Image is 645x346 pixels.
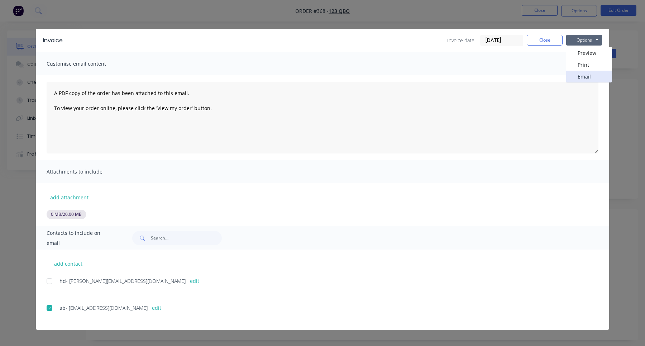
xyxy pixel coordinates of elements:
[47,228,114,248] span: Contacts to include on email
[527,35,563,46] button: Close
[151,231,222,245] input: Search...
[59,278,66,284] span: hd
[47,192,92,203] button: add attachment
[447,37,474,44] span: Invoice date
[148,303,166,313] button: edit
[47,258,90,269] button: add contact
[59,304,66,311] span: ab
[566,47,612,59] button: Preview
[47,59,125,69] span: Customise email content
[47,210,86,219] div: 0 MB / 20.00 MB
[566,35,602,46] button: Options
[566,59,612,71] button: Print
[66,278,186,284] span: - [PERSON_NAME][EMAIL_ADDRESS][DOMAIN_NAME]
[186,276,204,286] button: edit
[47,82,598,153] textarea: A PDF copy of the order has been attached to this email. To view your order online, please click ...
[566,71,612,82] button: Email
[43,36,63,45] div: Invoice
[47,167,125,177] span: Attachments to include
[66,304,148,311] span: - [EMAIL_ADDRESS][DOMAIN_NAME]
